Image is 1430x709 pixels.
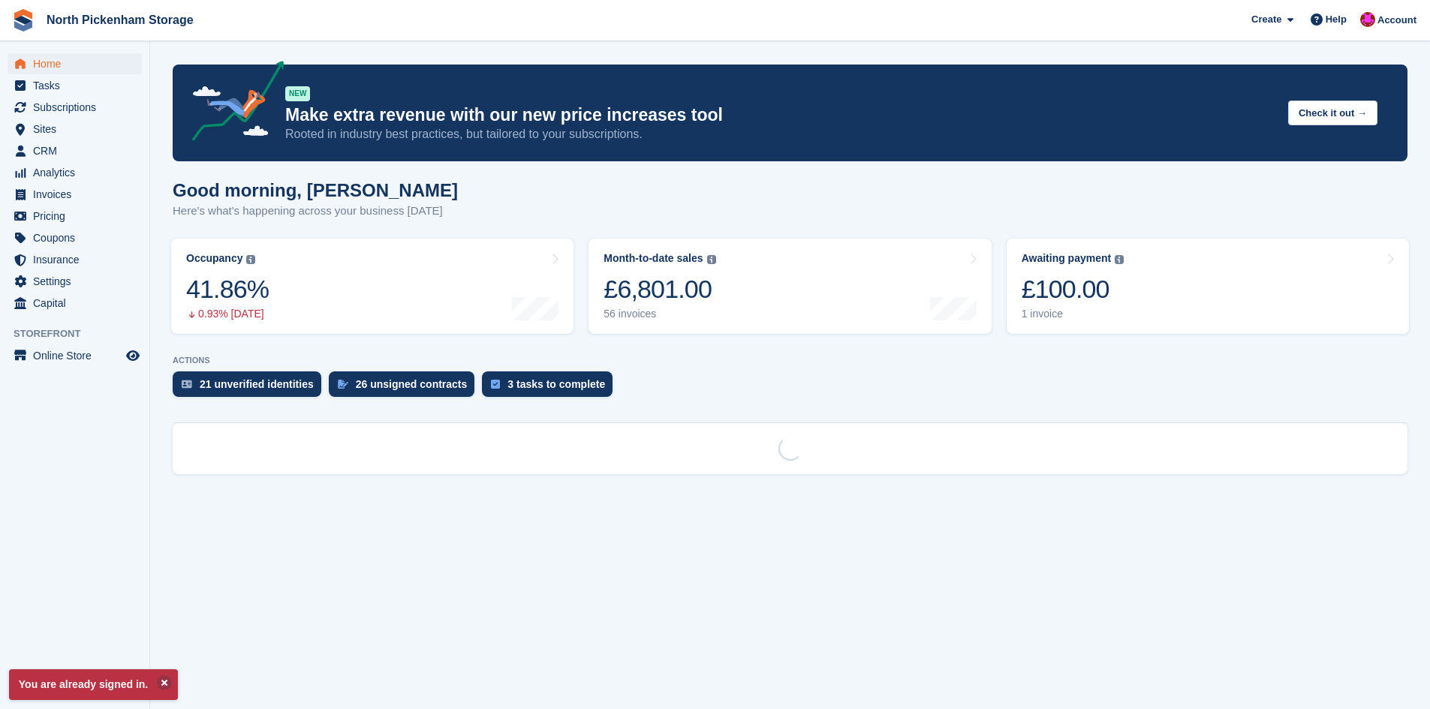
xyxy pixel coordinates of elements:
[1022,274,1124,305] div: £100.00
[33,97,123,118] span: Subscriptions
[8,119,142,140] a: menu
[14,326,149,341] span: Storefront
[285,104,1276,126] p: Make extra revenue with our new price increases tool
[182,380,192,389] img: verify_identity-adf6edd0f0f0b5bbfe63781bf79b02c33cf7c696d77639b501bdc392416b5a36.svg
[8,227,142,248] a: menu
[604,308,715,320] div: 56 invoices
[179,61,284,146] img: price-adjustments-announcement-icon-8257ccfd72463d97f412b2fc003d46551f7dbcb40ab6d574587a9cd5c0d94...
[1022,252,1112,265] div: Awaiting payment
[8,162,142,183] a: menu
[1022,308,1124,320] div: 1 invoice
[707,255,716,264] img: icon-info-grey-7440780725fd019a000dd9b08b2336e03edf1995a4989e88bcd33f0948082b44.svg
[33,293,123,314] span: Capital
[173,371,329,404] a: 21 unverified identities
[33,53,123,74] span: Home
[186,252,242,265] div: Occupancy
[124,347,142,365] a: Preview store
[1288,101,1377,125] button: Check it out →
[8,345,142,366] a: menu
[9,669,178,700] p: You are already signed in.
[604,274,715,305] div: £6,801.00
[12,9,35,32] img: stora-icon-8386f47178a22dfd0bd8f6a31ec36ba5ce8667c1dd55bd0f319d3a0aa187defe.svg
[8,206,142,227] a: menu
[171,239,574,334] a: Occupancy 41.86% 0.93% [DATE]
[41,8,200,32] a: North Pickenham Storage
[338,380,348,389] img: contract_signature_icon-13c848040528278c33f63329250d36e43548de30e8caae1d1a13099fd9432cc5.svg
[8,75,142,96] a: menu
[285,126,1276,143] p: Rooted in industry best practices, but tailored to your subscriptions.
[1115,255,1124,264] img: icon-info-grey-7440780725fd019a000dd9b08b2336e03edf1995a4989e88bcd33f0948082b44.svg
[507,378,605,390] div: 3 tasks to complete
[33,184,123,205] span: Invoices
[589,239,991,334] a: Month-to-date sales £6,801.00 56 invoices
[1007,239,1409,334] a: Awaiting payment £100.00 1 invoice
[1326,12,1347,27] span: Help
[186,308,269,320] div: 0.93% [DATE]
[246,255,255,264] img: icon-info-grey-7440780725fd019a000dd9b08b2336e03edf1995a4989e88bcd33f0948082b44.svg
[8,293,142,314] a: menu
[8,271,142,292] a: menu
[8,249,142,270] a: menu
[33,75,123,96] span: Tasks
[33,271,123,292] span: Settings
[33,162,123,183] span: Analytics
[200,378,314,390] div: 21 unverified identities
[33,119,123,140] span: Sites
[173,180,458,200] h1: Good morning, [PERSON_NAME]
[285,86,310,101] div: NEW
[1251,12,1281,27] span: Create
[33,140,123,161] span: CRM
[33,249,123,270] span: Insurance
[1377,13,1416,28] span: Account
[329,371,483,404] a: 26 unsigned contracts
[173,356,1407,365] p: ACTIONS
[491,380,500,389] img: task-75834270c22a3079a89374b754ae025e5fb1db73e45f91037f5363f120a921f8.svg
[173,203,458,220] p: Here's what's happening across your business [DATE]
[356,378,468,390] div: 26 unsigned contracts
[1360,12,1375,27] img: Dylan Taylor
[8,184,142,205] a: menu
[604,252,703,265] div: Month-to-date sales
[8,53,142,74] a: menu
[8,97,142,118] a: menu
[482,371,620,404] a: 3 tasks to complete
[8,140,142,161] a: menu
[33,227,123,248] span: Coupons
[186,274,269,305] div: 41.86%
[33,206,123,227] span: Pricing
[33,345,123,366] span: Online Store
